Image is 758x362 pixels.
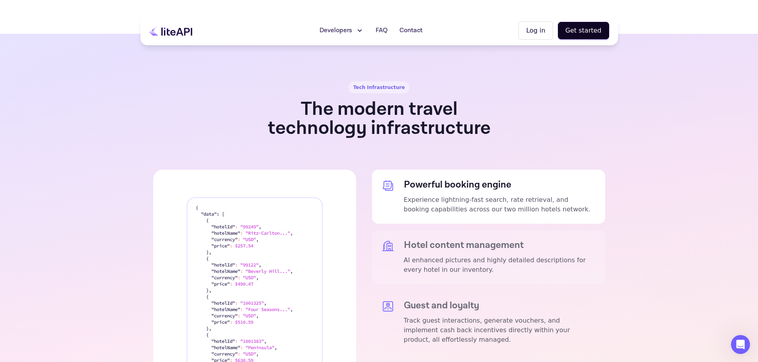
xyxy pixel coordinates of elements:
a: Contact [395,23,427,39]
p: Track guest interactions, generate vouchers, and implement cash back incentives directly within y... [404,316,596,345]
h5: Powerful booking engine [404,179,596,190]
h1: The modern travel technology infrastructure [257,100,501,138]
h5: Hotel content management [404,240,596,251]
p: Experience lightning-fast search, rate retrieval, and booking capabilities across our two million... [404,195,596,214]
button: Developers [315,23,368,39]
iframe: Intercom live chat [731,335,750,354]
div: Tech Infrastructure [349,81,410,93]
span: Contact [399,26,423,35]
h5: Guest and loyalty [404,300,596,311]
span: FAQ [376,26,388,35]
button: Get started [558,22,609,39]
button: Log in [518,21,553,40]
span: Developers [320,26,352,35]
a: FAQ [371,23,392,39]
p: AI enhanced pictures and highly detailed descriptions for every hotel in our inventory. [404,256,596,275]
